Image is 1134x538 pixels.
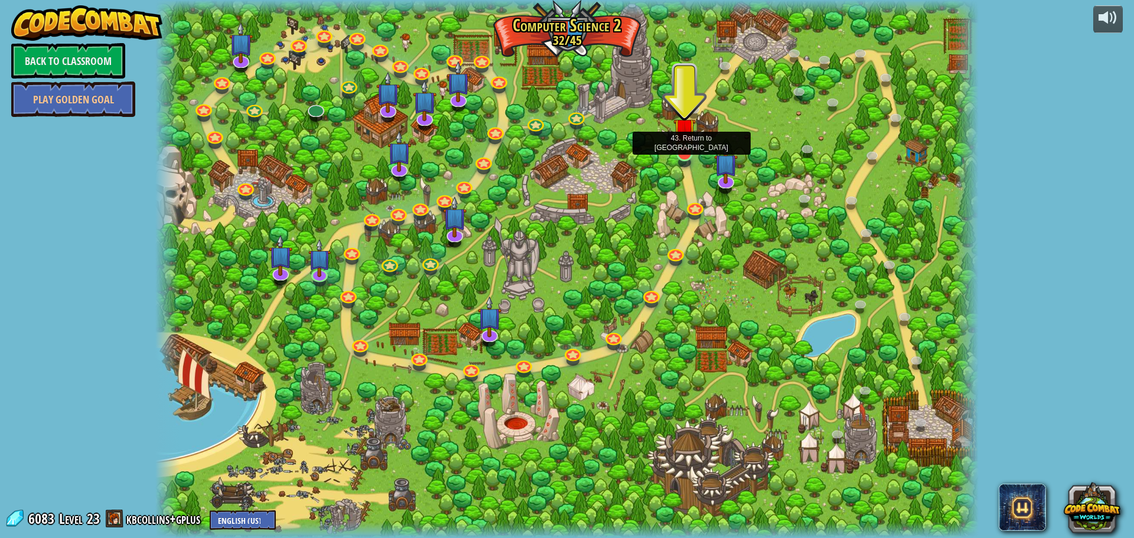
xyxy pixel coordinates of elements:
[713,142,738,184] img: level-banner-unstarted-subscriber.png
[376,71,400,113] img: level-banner-unstarted-subscriber.png
[673,104,695,154] img: level-banner-unstarted.png
[1093,5,1123,33] button: Adjust volume
[11,81,135,117] a: Play Golden Goal
[11,43,125,79] a: Back to Classroom
[308,239,330,276] img: level-banner-unstarted-subscriber.png
[443,197,467,238] img: level-banner-unstarted-subscriber.png
[87,509,100,528] span: 23
[229,22,253,63] img: level-banner-unstarted-subscriber.png
[269,234,293,276] img: level-banner-unstarted-subscriber.png
[446,61,470,102] img: level-banner-unstarted-subscriber.png
[28,509,58,528] span: 6083
[11,5,162,41] img: CodeCombat - Learn how to code by playing a game
[387,131,412,172] img: level-banner-unstarted-subscriber.png
[412,80,436,121] img: level-banner-unstarted-subscriber.png
[477,296,501,337] img: level-banner-unstarted-subscriber.png
[126,509,204,528] a: kbcollins+gplus
[59,509,83,529] span: Level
